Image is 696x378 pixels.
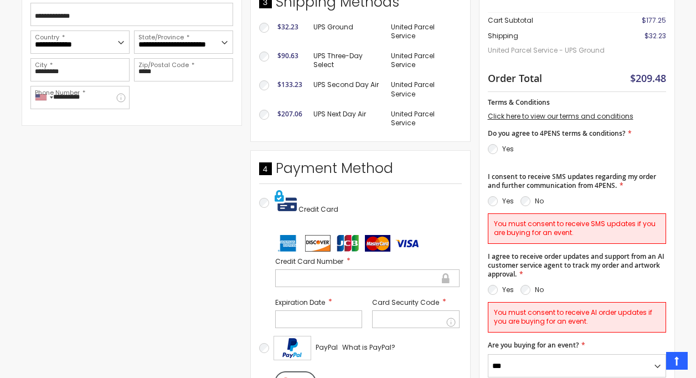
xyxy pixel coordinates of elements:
[535,196,544,206] label: No
[259,159,462,183] div: Payment Method
[365,235,390,252] img: mastercard
[277,22,298,32] span: $32.23
[275,235,301,252] img: amex
[316,343,338,352] span: PayPal
[308,46,386,75] td: UPS Three-Day Select
[488,213,666,243] div: You must consent to receive SMS updates if you are buying for an event.
[275,297,363,308] label: Expiration Date
[488,40,611,60] span: United Parcel Service - UPS Ground
[488,70,542,85] strong: Order Total
[277,51,298,60] span: $90.63
[277,109,302,119] span: $207.06
[305,235,331,252] img: discover
[488,252,664,279] span: I agree to receive order updates and support from an AI customer service agent to track my order ...
[488,31,518,40] span: Shipping
[342,341,395,354] a: What is PayPal?
[488,12,611,28] th: Cart Subtotal
[488,111,633,121] a: Click here to view our terms and conditions
[372,297,460,308] label: Card Security Code
[630,71,666,85] span: $209.48
[502,196,514,206] label: Yes
[488,172,656,190] span: I consent to receive SMS updates regarding my order and further communication from 4PENS.
[645,31,666,40] span: $32.23
[385,75,461,104] td: United Parcel Service
[308,104,386,133] td: UPS Next Day Air
[277,80,302,89] span: $133.23
[298,205,338,214] span: Credit Card
[342,343,395,352] span: What is PayPal?
[308,17,386,46] td: UPS Ground
[275,190,297,212] img: Pay with credit card
[535,285,544,294] label: No
[385,17,461,46] td: United Parcel Service
[441,272,451,285] div: Secure transaction
[488,98,550,107] span: Terms & Conditions
[308,75,386,104] td: UPS Second Day Air
[642,16,666,25] span: $177.25
[488,129,625,138] span: Do you agree to 4PENS terms & conditions?
[385,46,461,75] td: United Parcel Service
[274,336,311,360] img: Acceptance Mark
[395,235,420,252] img: visa
[502,285,514,294] label: Yes
[488,302,666,332] div: You must consent to receive AI order updates if you are buying for an event.
[502,144,514,154] label: Yes
[385,104,461,133] td: United Parcel Service
[275,256,460,267] label: Credit Card Number
[488,340,579,350] span: Are you buying for an event?
[666,352,688,370] a: Top
[335,235,360,252] img: jcb
[31,86,56,109] div: United States: +1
